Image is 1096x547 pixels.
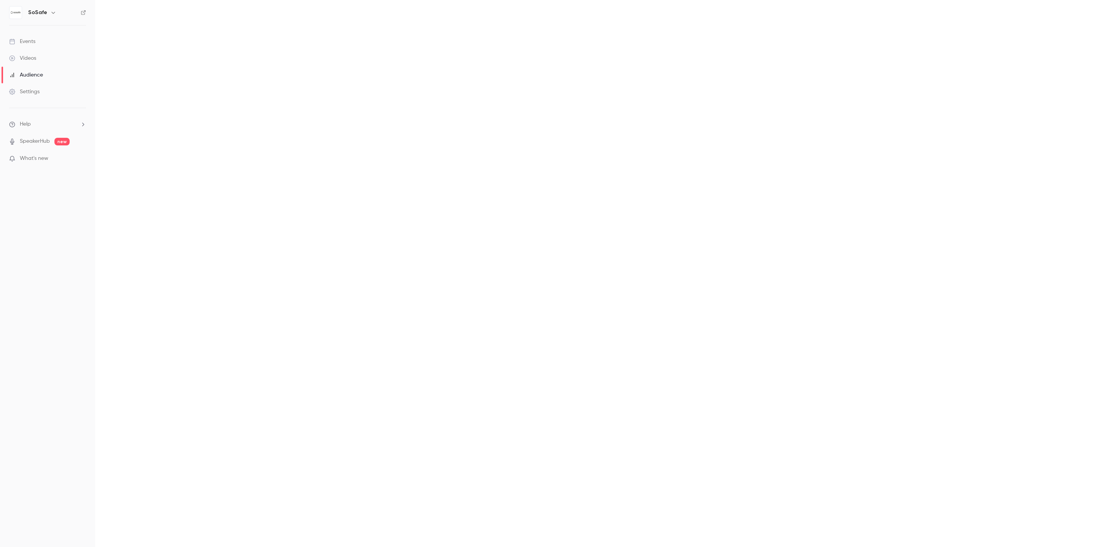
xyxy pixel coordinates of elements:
div: Videos [9,54,36,62]
div: Events [9,38,35,45]
li: help-dropdown-opener [9,120,86,128]
h6: SoSafe [28,9,47,16]
img: SoSafe [10,6,22,19]
span: new [54,138,70,145]
span: What's new [20,155,48,163]
div: Audience [9,71,43,79]
a: SpeakerHub [20,137,50,145]
div: Settings [9,88,40,96]
span: Help [20,120,31,128]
